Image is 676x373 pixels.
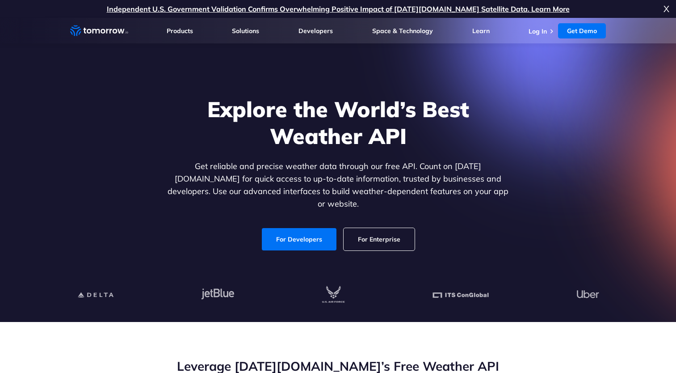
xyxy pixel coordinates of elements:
a: Developers [298,27,333,35]
h1: Explore the World’s Best Weather API [166,96,511,149]
a: Home link [70,24,128,38]
a: Log In [529,27,547,35]
a: Learn [472,27,490,35]
a: Independent U.S. Government Validation Confirms Overwhelming Positive Impact of [DATE][DOMAIN_NAM... [107,4,570,13]
a: For Enterprise [344,228,415,250]
a: Products [167,27,193,35]
a: For Developers [262,228,336,250]
a: Space & Technology [372,27,433,35]
a: Get Demo [558,23,606,38]
a: Solutions [232,27,259,35]
p: Get reliable and precise weather data through our free API. Count on [DATE][DOMAIN_NAME] for quic... [166,160,511,210]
